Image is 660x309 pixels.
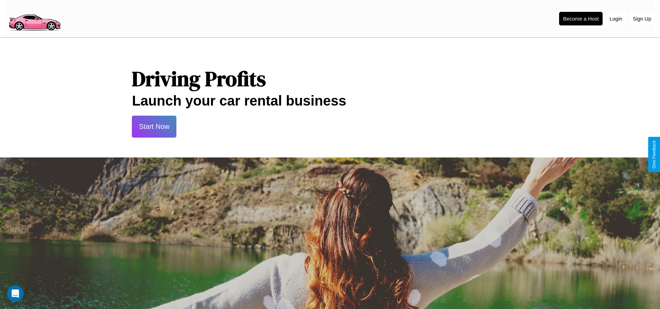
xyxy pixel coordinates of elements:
h1: Driving Profits [132,64,528,93]
h2: Launch your car rental business [132,93,528,109]
button: Become a Host [559,12,603,25]
iframe: Intercom live chat [7,285,24,302]
div: Give Feedback [652,140,657,169]
button: Sign Up [629,12,655,25]
button: Login [606,12,626,25]
button: Start Now [132,116,176,138]
img: logo [5,3,64,32]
